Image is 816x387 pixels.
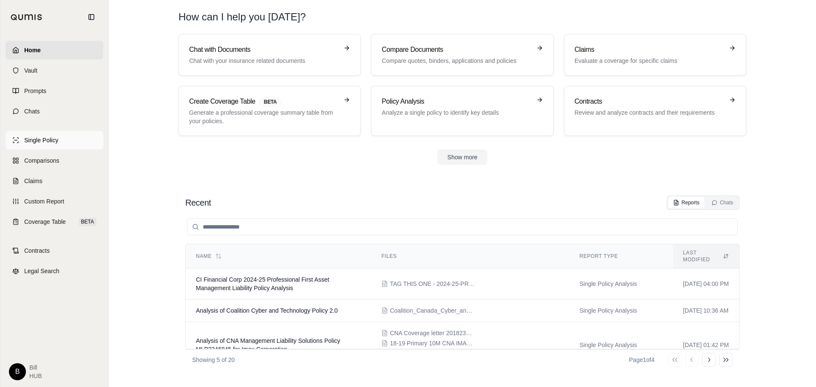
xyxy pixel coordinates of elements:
td: Single Policy Analysis [569,268,673,299]
td: [DATE] 10:36 AM [673,299,739,322]
div: B [9,363,26,380]
button: Show more [437,150,488,165]
p: Generate a professional coverage summary table from your policies. [189,108,338,125]
span: BETA [259,97,282,107]
a: ContractsReview and analyze contracts and their requirements [564,86,746,136]
th: Files [371,244,569,268]
span: CNA Coverage letter 201823674; World Media Holding.pdf [390,329,475,337]
span: Analysis of CNA Management Liability Solutions Policy MLP2346845 for Imax Corporation [196,337,340,353]
span: Contracts [24,246,50,255]
div: Last modified [683,249,729,263]
a: Legal Search [6,262,103,280]
td: [DATE] 04:00 PM [673,268,739,299]
a: Chats [6,102,103,121]
div: Name [196,253,361,260]
span: Analysis of Coalition Cyber and Technology Policy 2.0 [196,307,338,314]
a: Prompts [6,82,103,100]
th: Report Type [569,244,673,268]
span: TAG THIS ONE - 2024-25-PRIMARY E&O- BHSI POLICY-CI FINANCIAL.pdf [390,280,475,288]
button: Collapse sidebar [85,10,98,24]
span: Comparisons [24,156,59,165]
h2: Recent [185,197,211,209]
span: BETA [79,218,96,226]
h3: Policy Analysis [382,96,531,107]
a: Custom Report [6,192,103,211]
td: Single Policy Analysis [569,322,673,368]
td: Single Policy Analysis [569,299,673,322]
p: Chat with your insurance related documents [189,56,338,65]
img: Qumis Logo [11,14,42,20]
h1: How can I help you [DATE]? [178,10,746,24]
p: Evaluate a coverage for specific claims [575,56,724,65]
a: Chat with DocumentsChat with your insurance related documents [178,34,361,76]
span: CI Financial Corp 2024-25 Professional First Asset Management Liability Policy Analysis [196,276,329,291]
div: Page 1 of 4 [629,356,654,364]
button: Chats [706,197,738,209]
a: Comparisons [6,151,103,170]
a: Single Policy [6,131,103,150]
a: Coverage TableBETA [6,212,103,231]
span: Chats [24,107,40,116]
a: Policy AnalysisAnalyze a single policy to identify key details [371,86,553,136]
h3: Compare Documents [382,45,531,55]
div: Chats [711,199,733,206]
a: Home [6,41,103,59]
span: Coalition_Canada_Cyber_and_Technology_Policy_2.0.pdf [390,306,475,315]
td: [DATE] 01:42 PM [673,322,739,368]
span: Legal Search [24,267,59,275]
p: Analyze a single policy to identify key details [382,108,531,117]
a: Compare DocumentsCompare quotes, binders, applications and policies [371,34,553,76]
span: Coverage Table [24,218,66,226]
span: Claims [24,177,42,185]
span: Prompts [24,87,46,95]
a: Create Coverage TableBETAGenerate a professional coverage summary table from your policies. [178,86,361,136]
h3: Chat with Documents [189,45,338,55]
h3: Contracts [575,96,724,107]
div: Reports [673,199,700,206]
span: 18-19 Primary 10M CNA IMAX Corporation Policy.pdf [390,339,475,347]
span: Bill [29,363,42,372]
p: Compare quotes, binders, applications and policies [382,56,531,65]
a: Contracts [6,241,103,260]
button: Reports [668,197,705,209]
h3: Create Coverage Table [189,96,338,107]
span: Custom Report [24,197,64,206]
a: Claims [6,172,103,190]
span: HUB [29,372,42,380]
p: Review and analyze contracts and their requirements [575,108,724,117]
p: Showing 5 of 20 [192,356,235,364]
span: Home [24,46,41,54]
span: Vault [24,66,37,75]
span: Single Policy [24,136,58,144]
a: Vault [6,61,103,80]
h3: Claims [575,45,724,55]
a: ClaimsEvaluate a coverage for specific claims [564,34,746,76]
